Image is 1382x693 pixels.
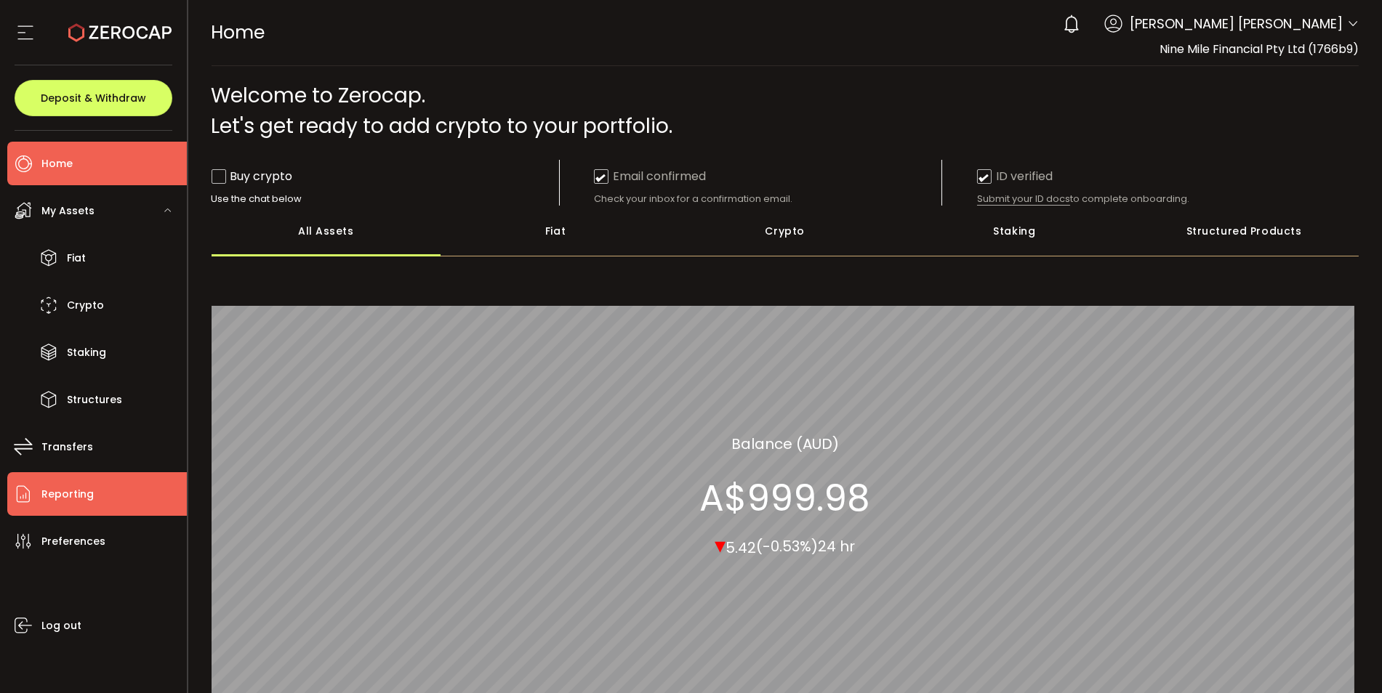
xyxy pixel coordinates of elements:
[977,192,1070,206] span: Submit your ID docs
[67,389,122,410] span: Structures
[41,484,94,505] span: Reporting
[212,81,1359,142] div: Welcome to Zerocap. Let's get ready to add crypto to your portfolio.
[977,167,1053,185] div: ID verified
[818,537,855,557] span: 24 hr
[1130,14,1343,33] span: [PERSON_NAME] [PERSON_NAME]
[41,93,146,103] span: Deposit & Withdraw
[67,248,86,269] span: Fiat
[900,206,1130,256] div: Staking
[1129,206,1359,256] div: Structured Products
[41,153,73,174] span: Home
[594,192,941,206] div: Check your inbox for a confirmation email.
[212,167,293,185] div: Buy crypto
[67,342,106,363] span: Staking
[41,437,93,458] span: Transfers
[212,20,265,45] span: Home
[41,615,81,636] span: Log out
[41,200,95,222] span: My Assets
[212,192,559,206] div: Use the chat below
[670,206,900,256] div: Crypto
[212,206,441,256] div: All Assets
[715,530,726,561] span: ▾
[41,531,105,552] span: Preferences
[731,433,839,455] section: Balance (AUD)
[1309,623,1382,693] iframe: Chat Widget
[15,80,172,116] button: Deposit & Withdraw
[441,206,670,256] div: Fiat
[1160,41,1359,57] span: Nine Mile Financial Pty Ltd (1766b9)
[756,537,818,557] span: (-0.53%)
[594,167,706,185] div: Email confirmed
[67,295,104,316] span: Crypto
[699,477,870,520] section: A$999.98
[977,192,1325,206] div: to complete onboarding.
[726,538,756,558] span: 5.42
